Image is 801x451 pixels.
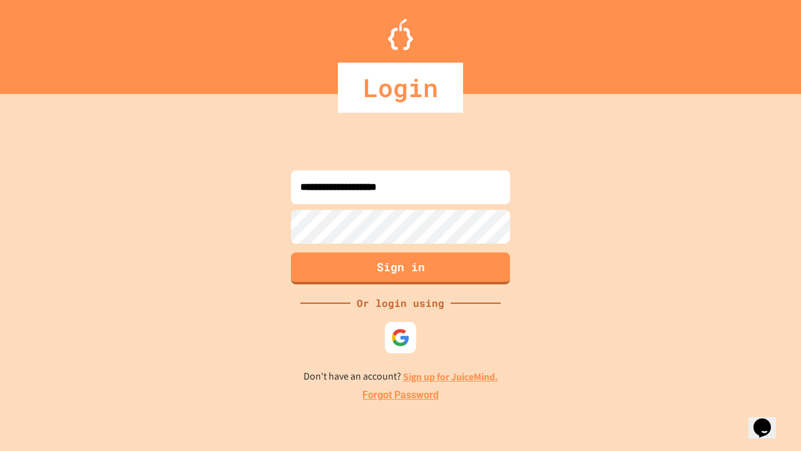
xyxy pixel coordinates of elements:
a: Forgot Password [362,388,439,403]
div: Login [338,63,463,113]
img: Logo.svg [388,19,413,50]
p: Don't have an account? [304,369,498,385]
iframe: chat widget [697,346,788,400]
div: Or login using [350,296,451,311]
button: Sign in [291,252,510,284]
iframe: chat widget [748,401,788,438]
a: Sign up for JuiceMind. [403,370,498,383]
img: google-icon.svg [391,328,410,347]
